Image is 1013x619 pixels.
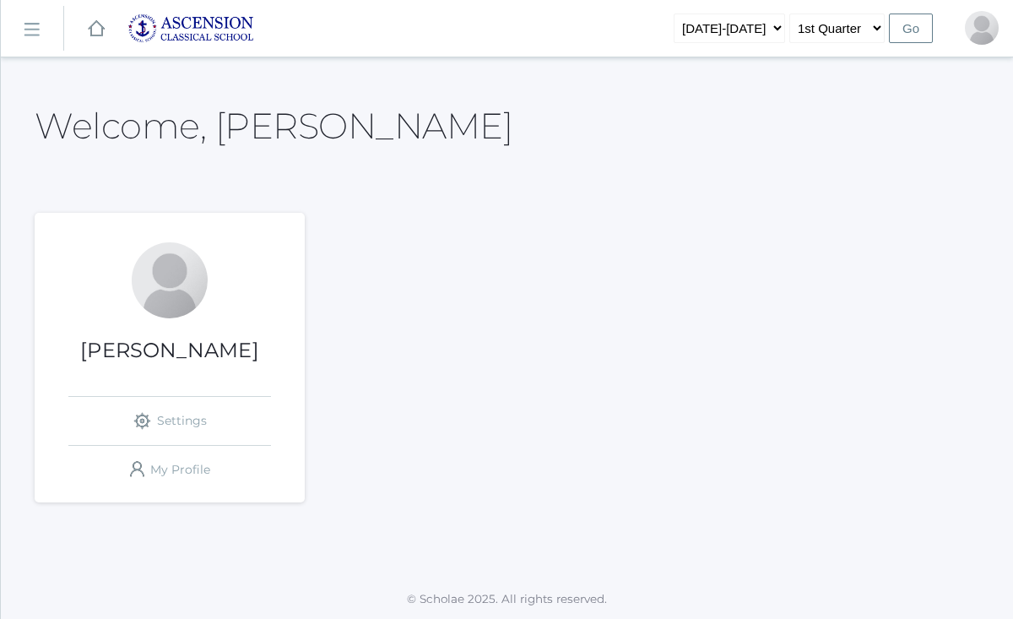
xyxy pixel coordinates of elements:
[965,11,999,45] div: Kristy Sumlin
[127,14,254,43] img: ascension-logo-blue-113fc29133de2fb5813e50b71547a291c5fdb7962bf76d49838a2a14a36269ea.jpg
[889,14,933,43] input: Go
[68,397,271,445] a: Settings
[132,242,208,318] div: Kristy Sumlin
[35,106,512,145] h2: Welcome, [PERSON_NAME]
[1,590,1013,607] p: © Scholae 2025. All rights reserved.
[35,339,305,361] h1: [PERSON_NAME]
[68,446,271,494] a: My Profile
